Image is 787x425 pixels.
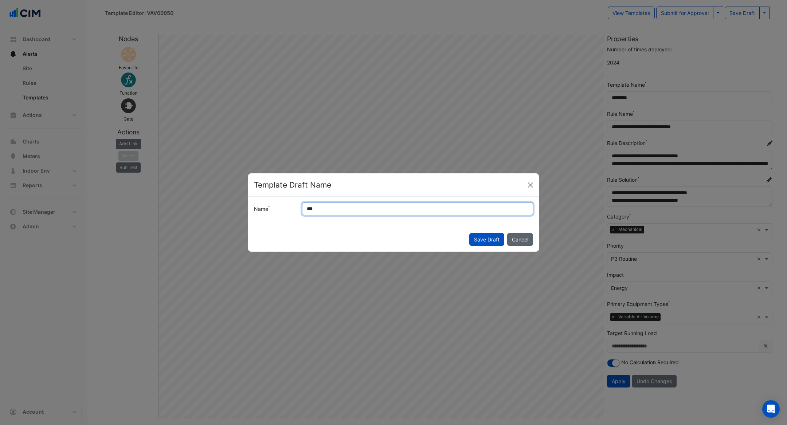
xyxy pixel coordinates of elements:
div: Open Intercom Messenger [762,400,780,418]
button: Close [525,180,536,190]
h4: Template Draft Name [254,179,331,191]
label: Name [250,202,298,215]
button: Save Draft [469,233,504,246]
button: Cancel [507,233,533,246]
